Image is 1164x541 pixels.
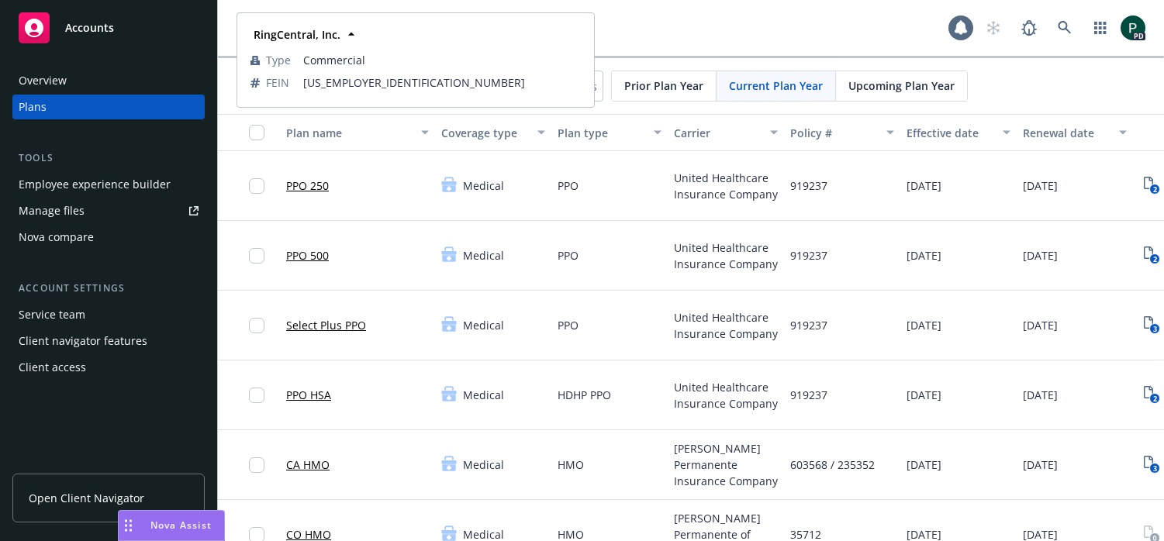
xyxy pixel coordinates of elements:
span: Medical [463,457,504,473]
a: PPO 500 [286,247,329,264]
a: PPO 250 [286,177,329,194]
input: Toggle Row Selected [249,178,264,194]
a: Start snowing [978,12,1009,43]
span: Medical [463,177,504,194]
div: Client navigator features [19,329,147,353]
span: 919237 [790,177,827,194]
input: Toggle Row Selected [249,318,264,333]
div: Account settings [12,281,205,296]
span: Type [266,52,291,68]
button: Nova Assist [118,510,225,541]
span: [DATE] [1023,317,1058,333]
span: Upcoming Plan Year [848,78,955,94]
button: Plan type [551,114,668,151]
a: View Plan Documents [1139,313,1164,338]
div: Plan type [558,125,644,141]
div: Nova compare [19,225,94,250]
span: [DATE] [1023,457,1058,473]
span: [DATE] [1023,387,1058,403]
div: Employee experience builder [19,172,171,197]
input: Toggle Row Selected [249,388,264,403]
a: Client navigator features [12,329,205,353]
a: Service team [12,302,205,327]
span: Medical [463,247,504,264]
span: FEIN [266,74,289,91]
text: 2 [1152,394,1156,404]
a: Report a Bug [1014,12,1045,43]
div: Service team [19,302,85,327]
button: Plan name [280,114,435,151]
span: Medical [463,387,504,403]
strong: RingCentral, Inc. [254,27,340,42]
div: Client access [19,355,86,380]
div: Coverage type [441,125,528,141]
span: PPO [558,317,579,333]
span: Prior Plan Year [624,78,703,94]
span: Open Client Navigator [29,490,144,506]
a: Client access [12,355,205,380]
a: Accounts [12,6,205,50]
span: Nova Assist [150,519,212,532]
div: Drag to move [119,511,138,540]
span: Medical [463,317,504,333]
div: Plans [19,95,47,119]
button: Carrier [668,114,784,151]
a: Plans [12,95,205,119]
span: [US_EMPLOYER_IDENTIFICATION_NUMBER] [303,74,581,91]
div: Renewal date [1023,125,1110,141]
div: Plan name [286,125,412,141]
span: United Healthcare Insurance Company [674,309,778,342]
a: Manage files [12,198,205,223]
text: 3 [1152,324,1156,334]
span: [DATE] [907,457,941,473]
span: United Healthcare Insurance Company [674,239,778,272]
a: Overview [12,68,205,93]
a: View Plan Documents [1139,174,1164,198]
span: [DATE] [907,387,941,403]
div: Overview [19,68,67,93]
a: Switch app [1085,12,1116,43]
span: Accounts [65,22,114,34]
a: CA HMO [286,457,330,473]
span: [DATE] [907,247,941,264]
text: 2 [1152,254,1156,264]
span: [PERSON_NAME] Permanente Insurance Company [674,440,778,489]
span: 603568 / 235352 [790,457,875,473]
span: HDHP PPO [558,387,611,403]
input: Toggle Row Selected [249,248,264,264]
span: [DATE] [907,317,941,333]
a: PPO HSA [286,387,331,403]
span: PPO [558,247,579,264]
span: 919237 [790,247,827,264]
span: [DATE] [907,177,941,194]
a: View Plan Documents [1139,243,1164,268]
text: 2 [1152,184,1156,195]
input: Select all [249,125,264,140]
div: Policy # [790,125,877,141]
button: Effective date [900,114,1017,151]
div: Manage files [19,198,85,223]
a: Nova compare [12,225,205,250]
a: Employee experience builder [12,172,205,197]
span: [DATE] [1023,177,1058,194]
a: Search [1049,12,1080,43]
div: Effective date [907,125,993,141]
span: PPO [558,177,579,194]
span: United Healthcare Insurance Company [674,379,778,412]
span: 919237 [790,387,827,403]
a: View Plan Documents [1139,383,1164,408]
input: Toggle Row Selected [249,457,264,473]
img: photo [1121,16,1145,40]
span: United Healthcare Insurance Company [674,170,778,202]
text: 3 [1152,463,1156,474]
a: Select Plus PPO [286,317,366,333]
span: Commercial [303,52,581,68]
button: Renewal date [1017,114,1133,151]
div: Tools [12,150,205,166]
span: [DATE] [1023,247,1058,264]
button: Coverage type [435,114,551,151]
span: Current Plan Year [729,78,823,94]
div: Carrier [674,125,761,141]
span: HMO [558,457,584,473]
button: Policy # [784,114,900,151]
